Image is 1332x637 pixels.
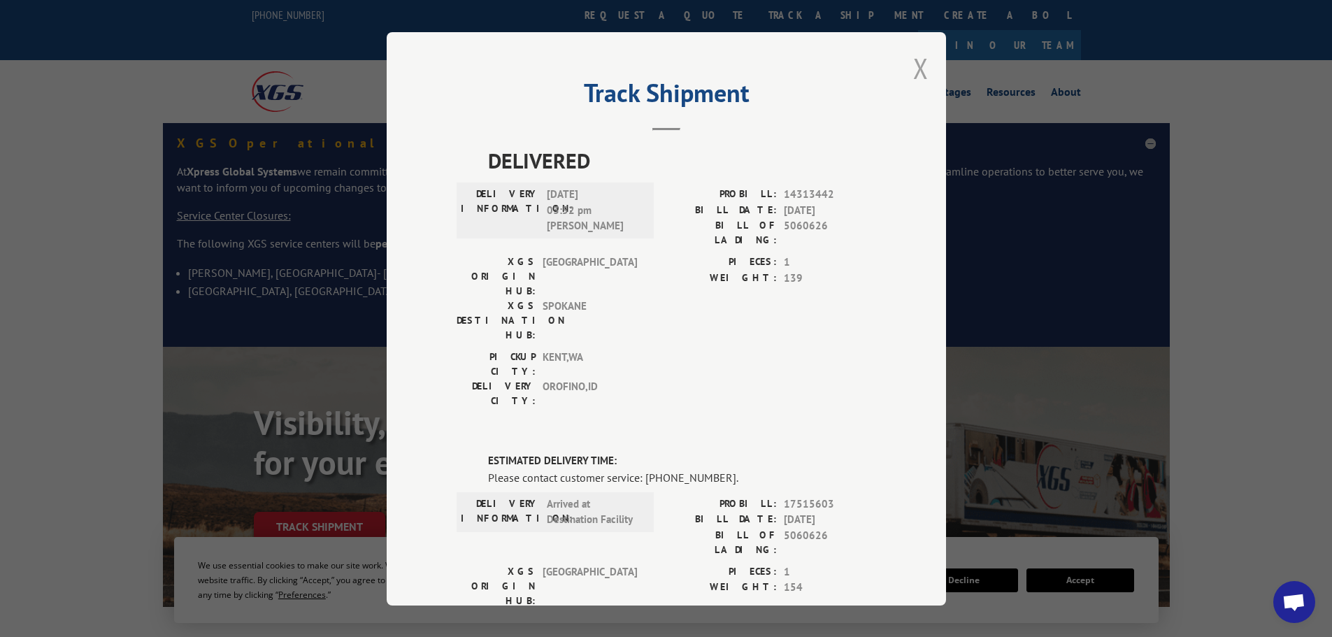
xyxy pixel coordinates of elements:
[784,580,876,596] span: 154
[461,187,540,234] label: DELIVERY INFORMATION:
[543,379,637,408] span: OROFINO , ID
[666,218,777,248] label: BILL OF LADING:
[666,202,777,218] label: BILL DATE:
[784,187,876,203] span: 14313442
[666,564,777,580] label: PIECES:
[543,255,637,299] span: [GEOGRAPHIC_DATA]
[543,350,637,379] span: KENT , WA
[784,270,876,286] span: 139
[784,496,876,512] span: 17515603
[784,218,876,248] span: 5060626
[784,255,876,271] span: 1
[457,83,876,110] h2: Track Shipment
[784,527,876,557] span: 5060626
[666,512,777,528] label: BILL DATE:
[488,145,876,176] span: DELIVERED
[547,496,641,527] span: Arrived at Destination Facility
[784,202,876,218] span: [DATE]
[666,496,777,512] label: PROBILL:
[543,299,637,343] span: SPOKANE
[784,512,876,528] span: [DATE]
[488,468,876,485] div: Please contact customer service: [PHONE_NUMBER].
[457,379,536,408] label: DELIVERY CITY:
[784,564,876,580] span: 1
[547,187,641,234] span: [DATE] 03:52 pm [PERSON_NAME]
[913,50,929,87] button: Close modal
[488,453,876,469] label: ESTIMATED DELIVERY TIME:
[461,496,540,527] label: DELIVERY INFORMATION:
[457,350,536,379] label: PICKUP CITY:
[666,187,777,203] label: PROBILL:
[457,564,536,608] label: XGS ORIGIN HUB:
[666,527,777,557] label: BILL OF LADING:
[1273,581,1315,623] a: Open chat
[543,564,637,608] span: [GEOGRAPHIC_DATA]
[666,270,777,286] label: WEIGHT:
[457,255,536,299] label: XGS ORIGIN HUB:
[666,255,777,271] label: PIECES:
[457,299,536,343] label: XGS DESTINATION HUB:
[666,580,777,596] label: WEIGHT:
